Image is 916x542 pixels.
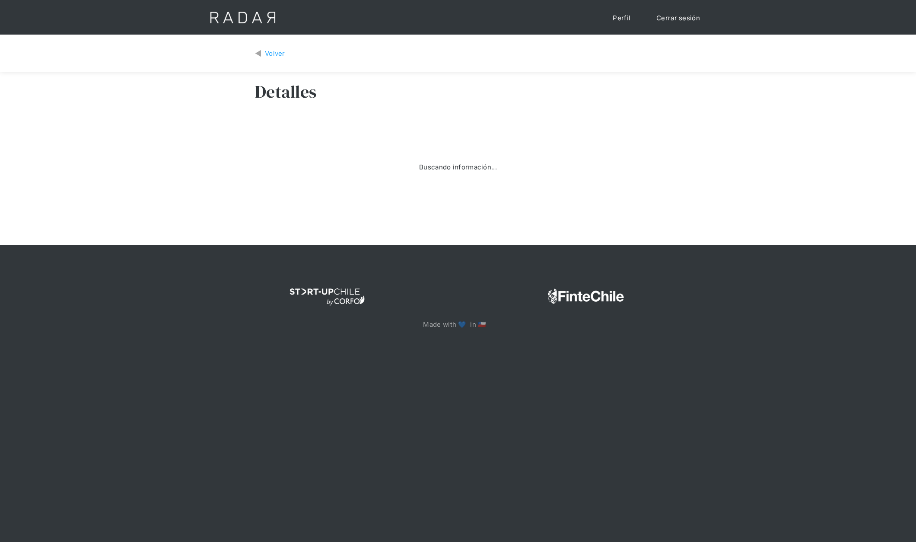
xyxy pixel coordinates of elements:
p: Made with 💙 in 🇨🇱 [423,319,493,330]
div: Volver [265,48,285,59]
a: Cerrar sesión [648,9,709,27]
h3: Detalles [255,81,316,102]
a: Volver [255,48,285,59]
a: Perfil [604,9,639,27]
div: Buscando información... [419,161,497,173]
